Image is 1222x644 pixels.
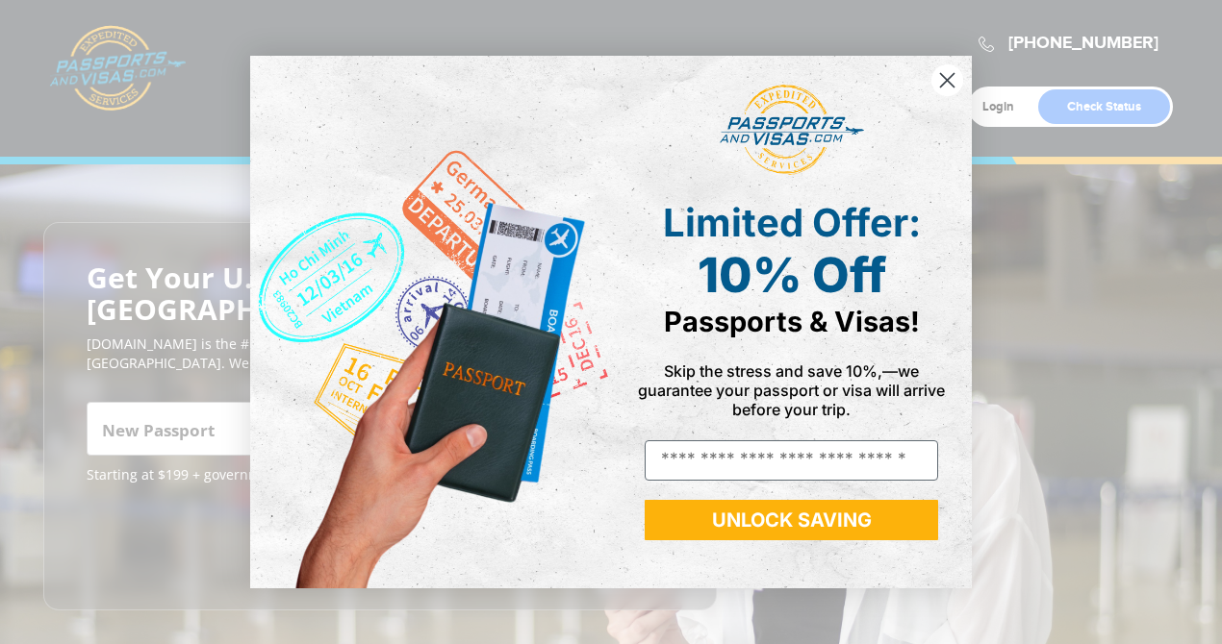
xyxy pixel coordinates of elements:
[638,361,945,419] span: Skip the stress and save 10%,—we guarantee your passport or visa will arrive before your trip.
[720,85,864,175] img: passports and visas
[645,500,938,540] button: UNLOCK SAVING
[250,56,611,587] img: de9cda0d-0715-46ca-9a25-073762a91ba7.png
[663,199,921,246] span: Limited Offer:
[930,63,964,97] button: Close dialog
[664,305,920,338] span: Passports & Visas!
[698,246,886,304] span: 10% Off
